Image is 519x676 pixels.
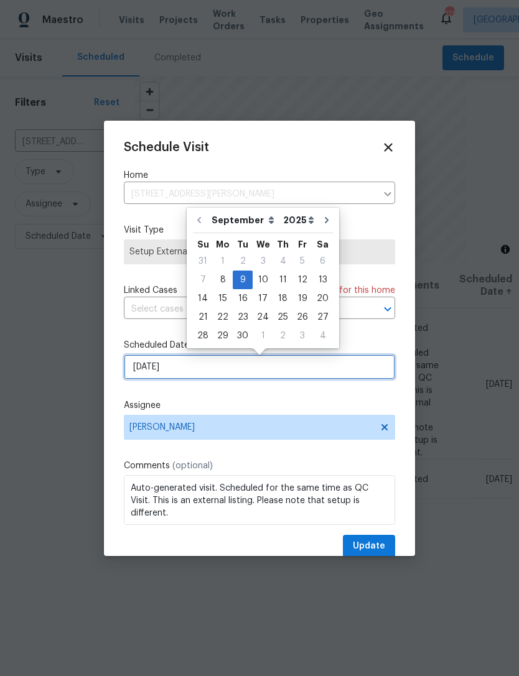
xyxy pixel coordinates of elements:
div: 8 [213,271,233,289]
div: 3 [253,252,273,270]
abbr: Tuesday [237,240,248,249]
div: 11 [273,271,292,289]
div: 9 [233,271,253,289]
input: Select cases [124,300,360,319]
div: 18 [273,290,292,307]
div: Mon Sep 29 2025 [213,326,233,345]
span: Schedule Visit [124,141,209,154]
div: Sun Sep 28 2025 [193,326,213,345]
div: 10 [253,271,273,289]
select: Year [280,211,317,229]
div: Wed Sep 03 2025 [253,252,273,271]
div: Wed Sep 24 2025 [253,308,273,326]
div: Tue Sep 09 2025 [233,271,253,289]
label: Scheduled Date [124,339,395,351]
div: Fri Sep 05 2025 [292,252,312,271]
abbr: Saturday [317,240,329,249]
div: Thu Sep 11 2025 [273,271,292,289]
select: Month [208,211,280,229]
span: Setup External Listing [129,246,390,258]
div: 15 [213,290,233,307]
div: Fri Sep 26 2025 [292,308,312,326]
div: Mon Sep 08 2025 [213,271,233,289]
div: Thu Sep 25 2025 [273,308,292,326]
label: Home [124,169,395,182]
div: Sun Sep 21 2025 [193,308,213,326]
div: 14 [193,290,213,307]
div: Fri Sep 12 2025 [292,271,312,289]
input: M/D/YYYY [124,354,395,379]
div: 2 [273,327,292,345]
abbr: Monday [216,240,230,249]
div: 20 [312,290,333,307]
div: Sat Sep 20 2025 [312,289,333,308]
div: 22 [213,308,233,326]
div: Mon Sep 01 2025 [213,252,233,271]
div: Thu Oct 02 2025 [273,326,292,345]
div: 13 [312,271,333,289]
div: 4 [312,327,333,345]
div: Thu Sep 18 2025 [273,289,292,308]
div: 16 [233,290,253,307]
div: Tue Sep 16 2025 [233,289,253,308]
div: 24 [253,308,273,326]
input: Enter in an address [124,185,376,204]
div: Tue Sep 30 2025 [233,326,253,345]
div: Mon Sep 22 2025 [213,308,233,326]
div: Sat Sep 13 2025 [312,271,333,289]
div: 28 [193,327,213,345]
div: 4 [273,252,292,270]
label: Visit Type [124,224,395,236]
div: 1 [213,252,233,270]
div: Sat Sep 06 2025 [312,252,333,271]
button: Update [343,535,395,558]
div: Sat Sep 27 2025 [312,308,333,326]
div: 19 [292,290,312,307]
div: 21 [193,308,213,326]
div: 31 [193,252,213,270]
div: Sun Aug 31 2025 [193,252,213,271]
span: [PERSON_NAME] [129,422,373,432]
div: 23 [233,308,253,326]
div: Sun Sep 07 2025 [193,271,213,289]
abbr: Wednesday [256,240,270,249]
abbr: Sunday [197,240,209,249]
div: 6 [312,252,333,270]
span: Update [353,539,385,554]
div: Sat Oct 04 2025 [312,326,333,345]
div: 30 [233,327,253,345]
div: Thu Sep 04 2025 [273,252,292,271]
button: Go to previous month [190,208,208,233]
div: 26 [292,308,312,326]
textarea: Auto-generated visit. Scheduled for the same time as QC Visit. This is an external listing. Pleas... [124,475,395,525]
div: Sun Sep 14 2025 [193,289,213,308]
label: Assignee [124,399,395,412]
label: Comments [124,460,395,472]
span: Close [381,141,395,154]
button: Go to next month [317,208,336,233]
button: Open [379,300,396,318]
div: Wed Sep 10 2025 [253,271,273,289]
div: 27 [312,308,333,326]
div: 25 [273,308,292,326]
abbr: Friday [298,240,307,249]
div: 5 [292,252,312,270]
div: 29 [213,327,233,345]
abbr: Thursday [277,240,289,249]
div: Mon Sep 15 2025 [213,289,233,308]
div: Fri Sep 19 2025 [292,289,312,308]
div: Tue Sep 23 2025 [233,308,253,326]
div: Tue Sep 02 2025 [233,252,253,271]
div: 1 [253,327,273,345]
div: 2 [233,252,253,270]
span: (optional) [172,461,213,470]
div: Fri Oct 03 2025 [292,326,312,345]
div: 12 [292,271,312,289]
span: Linked Cases [124,284,177,297]
div: 7 [193,271,213,289]
div: Wed Oct 01 2025 [253,326,273,345]
div: 17 [253,290,273,307]
div: Wed Sep 17 2025 [253,289,273,308]
div: 3 [292,327,312,345]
